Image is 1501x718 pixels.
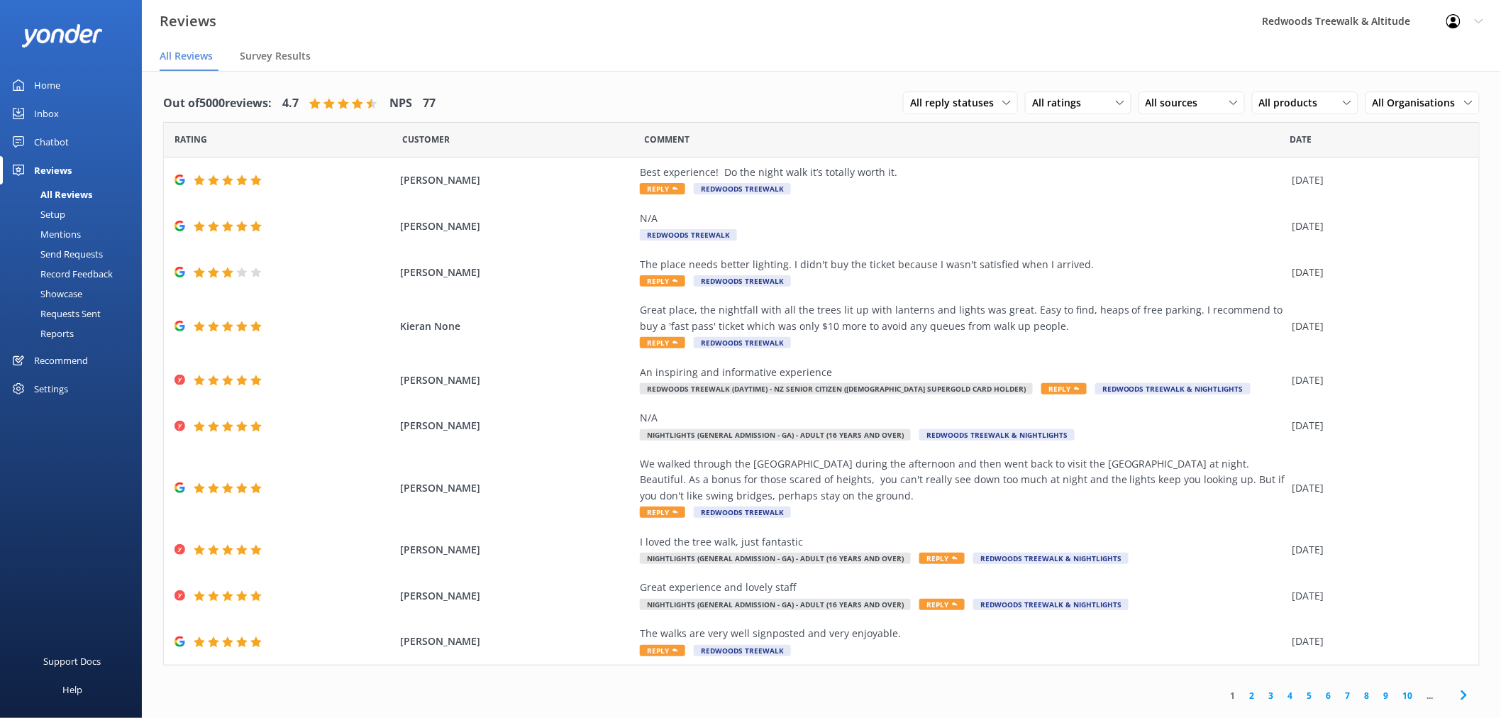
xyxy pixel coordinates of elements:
a: 6 [1319,689,1339,702]
span: Date [402,133,450,146]
div: Support Docs [44,647,101,675]
div: Recommend [34,346,88,375]
a: 10 [1396,689,1420,702]
h4: 77 [423,94,436,113]
h4: 4.7 [282,94,299,113]
a: Mentions [9,224,142,244]
div: Help [62,675,82,704]
span: [PERSON_NAME] [400,634,633,649]
div: Record Feedback [9,264,113,284]
a: 3 [1262,689,1281,702]
span: [PERSON_NAME] [400,219,633,234]
div: Setup [9,204,65,224]
a: Reports [9,324,142,343]
span: Date [175,133,207,146]
div: [DATE] [1292,265,1461,280]
span: All sources [1146,95,1207,111]
span: [PERSON_NAME] [400,418,633,433]
span: Nightlights (General Admission - GA) - Adult (16 years and over) [640,599,911,610]
a: Send Requests [9,244,142,264]
div: All Reviews [9,184,92,204]
a: All Reviews [9,184,142,204]
a: 9 [1377,689,1396,702]
span: Kieran None [400,319,633,334]
span: Redwoods Treewalk & Nightlights [973,553,1129,564]
span: Survey Results [240,49,311,63]
div: [DATE] [1292,172,1461,188]
span: Redwoods Treewalk & Nightlights [1095,383,1251,394]
div: Inbox [34,99,59,128]
span: Question [645,133,690,146]
span: [PERSON_NAME] [400,588,633,604]
span: ... [1420,689,1441,702]
span: Nightlights (General Admission - GA) - Adult (16 years and over) [640,553,911,564]
a: Showcase [9,284,142,304]
div: [DATE] [1292,542,1461,558]
a: 7 [1339,689,1358,702]
span: Reply [919,553,965,564]
div: Settings [34,375,68,403]
a: Record Feedback [9,264,142,284]
div: Great place, the nightfall with all the trees lit up with lanterns and lights was great. Easy to ... [640,302,1285,334]
div: The walks are very well signposted and very enjoyable. [640,626,1285,641]
div: I loved the tree walk, just fantastic [640,534,1285,550]
h4: NPS [389,94,412,113]
a: Requests Sent [9,304,142,324]
div: Reviews [34,156,72,184]
span: Redwoods Treewalk [694,645,791,656]
span: Reply [640,337,685,348]
span: Reply [919,599,965,610]
div: Home [34,71,60,99]
div: N/A [640,211,1285,226]
a: Setup [9,204,142,224]
span: Reply [1041,383,1087,394]
span: Reply [640,275,685,287]
span: Nightlights (General Admission - GA) - Adult (16 years and over) [640,429,911,441]
a: 4 [1281,689,1300,702]
span: Redwoods Treewalk & Nightlights [919,429,1075,441]
div: N/A [640,410,1285,426]
div: Best experience! Do the night walk it’s totally worth it. [640,165,1285,180]
a: 1 [1224,689,1243,702]
span: [PERSON_NAME] [400,542,633,558]
div: [DATE] [1292,588,1461,604]
span: All Organisations [1373,95,1464,111]
div: [DATE] [1292,480,1461,496]
h4: Out of 5000 reviews: [163,94,272,113]
div: Great experience and lovely staff [640,580,1285,595]
span: [PERSON_NAME] [400,265,633,280]
span: Reply [640,507,685,518]
span: All Reviews [160,49,213,63]
span: Reply [640,645,685,656]
span: All ratings [1032,95,1090,111]
div: The place needs better lighting. I didn't buy the ticket because I wasn't satisfied when I arrived. [640,257,1285,272]
div: Send Requests [9,244,103,264]
div: Requests Sent [9,304,101,324]
div: Chatbot [34,128,69,156]
div: [DATE] [1292,634,1461,649]
div: Mentions [9,224,81,244]
div: [DATE] [1292,418,1461,433]
h3: Reviews [160,10,216,33]
a: 5 [1300,689,1319,702]
span: All products [1259,95,1326,111]
span: Date [1290,133,1312,146]
div: [DATE] [1292,319,1461,334]
span: Redwoods Treewalk [694,183,791,194]
span: [PERSON_NAME] [400,372,633,388]
span: [PERSON_NAME] [400,172,633,188]
span: [PERSON_NAME] [400,480,633,496]
span: Redwoods Treewalk (Daytime) - NZ Senior Citizen ([DEMOGRAPHIC_DATA] SuperGold Card Holder) [640,383,1033,394]
span: Redwoods Treewalk & Nightlights [973,599,1129,610]
a: 8 [1358,689,1377,702]
div: [DATE] [1292,219,1461,234]
span: Redwoods Treewalk [694,337,791,348]
div: An inspiring and informative experience [640,365,1285,380]
span: All reply statuses [910,95,1002,111]
img: yonder-white-logo.png [21,24,103,48]
div: We walked through the [GEOGRAPHIC_DATA] during the afternoon and then went back to visit the [GEO... [640,456,1285,504]
span: Redwoods Treewalk [694,275,791,287]
a: 2 [1243,689,1262,702]
span: Redwoods Treewalk [694,507,791,518]
div: Showcase [9,284,82,304]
